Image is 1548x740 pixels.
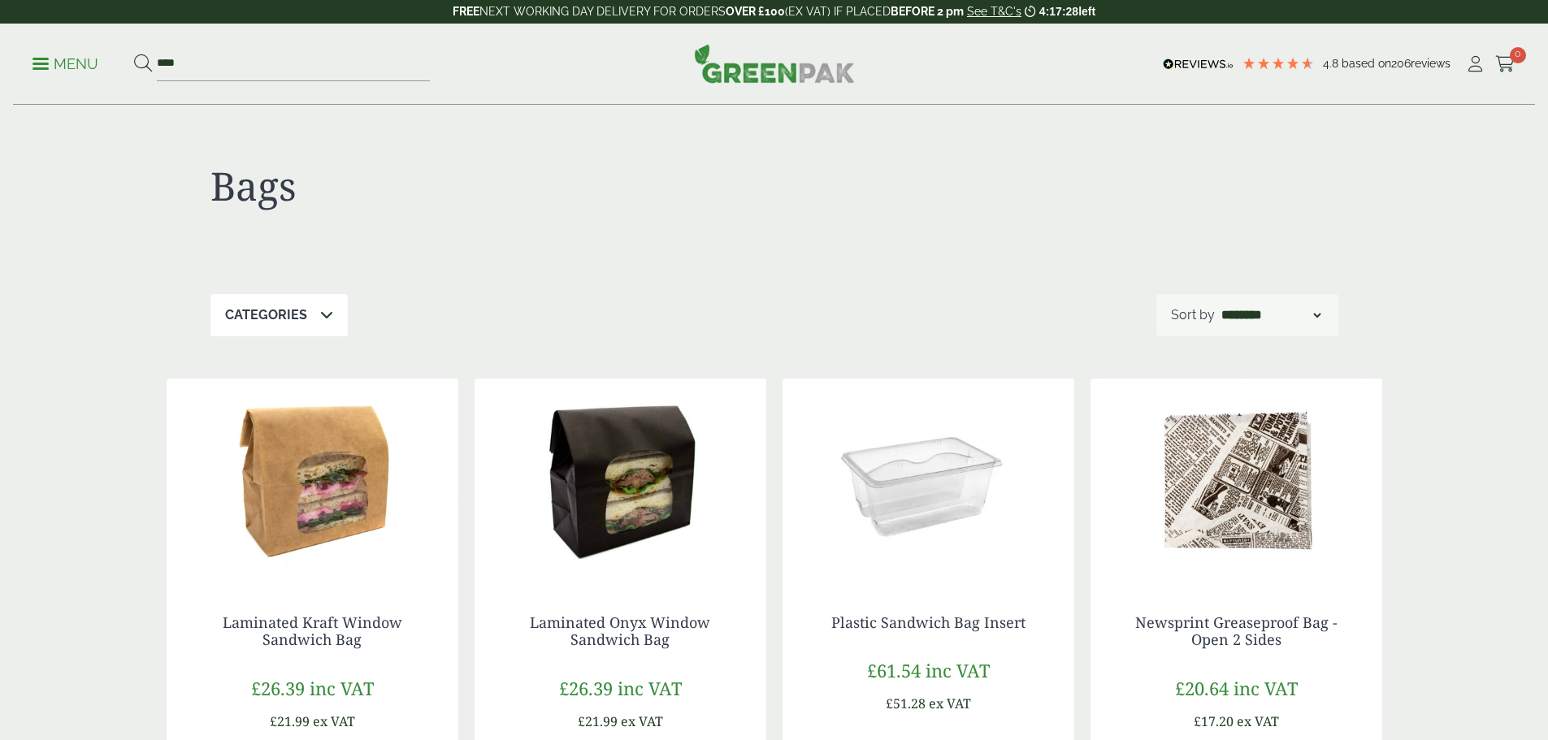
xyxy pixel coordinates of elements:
[1163,58,1234,70] img: REVIEWS.io
[1194,712,1234,730] span: £17.20
[1391,57,1411,70] span: 206
[891,5,964,18] strong: BEFORE 2 pm
[1218,305,1324,325] select: Shop order
[475,379,766,582] img: Laminated Black Sandwich Bag
[559,676,613,700] span: £26.39
[223,612,402,650] a: Laminated Kraft Window Sandwich Bag
[270,712,310,730] span: £21.99
[1411,57,1450,70] span: reviews
[886,695,926,712] span: £51.28
[530,612,710,650] a: Laminated Onyx Window Sandwich Bag
[578,712,618,730] span: £21.99
[926,658,990,682] span: inc VAT
[967,5,1021,18] a: See T&C's
[783,379,1074,582] img: Plastic Sandwich Bag insert
[1237,712,1279,730] span: ex VAT
[33,54,98,71] a: Menu
[867,658,921,682] span: £61.54
[1135,612,1338,650] a: Newsprint Greaseproof Bag - Open 2 Sides
[1465,56,1485,72] i: My Account
[1495,52,1515,76] a: 0
[310,676,374,700] span: inc VAT
[726,5,785,18] strong: OVER £100
[1175,676,1229,700] span: £20.64
[1171,305,1215,325] p: Sort by
[33,54,98,74] p: Menu
[618,676,682,700] span: inc VAT
[210,162,774,210] h1: Bags
[1039,5,1078,18] span: 4:17:28
[694,44,855,83] img: GreenPak Supplies
[251,676,305,700] span: £26.39
[1234,676,1298,700] span: inc VAT
[453,5,479,18] strong: FREE
[313,712,355,730] span: ex VAT
[1510,47,1526,63] span: 0
[1242,56,1315,71] div: 4.79 Stars
[1091,379,1382,582] img: Newsprint Greaseproof Bag - Open 2 Sides -0
[1078,5,1095,18] span: left
[1323,57,1342,70] span: 4.8
[831,612,1025,632] a: Plastic Sandwich Bag Insert
[621,712,663,730] span: ex VAT
[1495,56,1515,72] i: Cart
[167,379,458,582] img: Laminated Kraft Sandwich Bag
[225,305,307,325] p: Categories
[1342,57,1391,70] span: Based on
[929,695,971,712] span: ex VAT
